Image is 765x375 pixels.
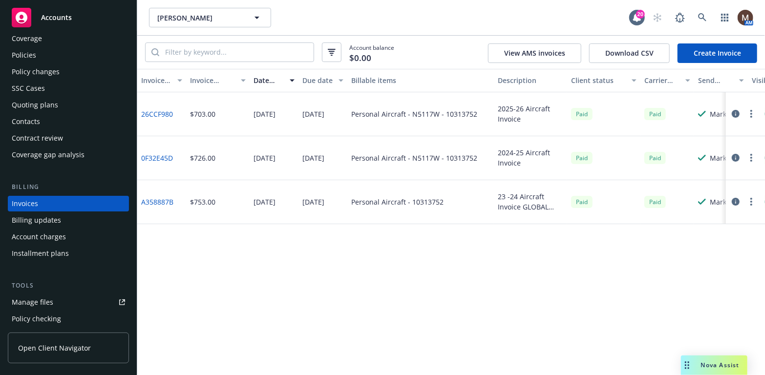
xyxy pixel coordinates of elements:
[8,114,129,129] a: Contacts
[250,69,298,92] button: Date issued
[12,246,69,261] div: Installment plans
[8,31,129,46] a: Coverage
[738,10,753,25] img: photo
[8,196,129,211] a: Invoices
[8,147,129,163] a: Coverage gap analysis
[351,109,477,119] div: Personal Aircraft - N5117W - 10313752
[298,69,347,92] button: Due date
[8,212,129,228] a: Billing updates
[254,75,284,85] div: Date issued
[186,69,250,92] button: Invoice amount
[190,75,235,85] div: Invoice amount
[8,64,129,80] a: Policy changes
[670,8,690,27] a: Report a Bug
[8,281,129,291] div: Tools
[8,182,129,192] div: Billing
[636,10,645,19] div: 20
[12,196,38,211] div: Invoices
[12,294,53,310] div: Manage files
[12,47,36,63] div: Policies
[494,69,567,92] button: Description
[41,14,72,21] span: Accounts
[8,130,129,146] a: Contract review
[141,109,173,119] a: 26CCF980
[190,153,215,163] div: $726.00
[571,75,626,85] div: Client status
[302,109,324,119] div: [DATE]
[498,104,563,124] div: 2025-26 Aircraft Invoice
[8,246,129,261] a: Installment plans
[693,8,712,27] a: Search
[347,69,494,92] button: Billable items
[710,153,744,163] div: Marked as sent
[12,114,40,129] div: Contacts
[8,81,129,96] a: SSC Cases
[151,48,159,56] svg: Search
[498,147,563,168] div: 2024-25 Aircraft Invoice
[698,75,733,85] div: Send result
[8,294,129,310] a: Manage files
[12,229,66,245] div: Account charges
[254,197,276,207] div: [DATE]
[137,69,186,92] button: Invoice ID
[589,43,670,63] button: Download CSV
[681,355,747,375] button: Nova Assist
[349,43,394,61] span: Account balance
[488,43,581,63] button: View AMS invoices
[640,69,694,92] button: Carrier status
[18,343,91,353] span: Open Client Navigator
[12,64,60,80] div: Policy changes
[694,69,748,92] button: Send result
[8,229,129,245] a: Account charges
[12,212,61,228] div: Billing updates
[701,361,740,369] span: Nova Assist
[157,13,242,23] span: [PERSON_NAME]
[12,81,45,96] div: SSC Cases
[351,197,444,207] div: Personal Aircraft - 10313752
[567,69,640,92] button: Client status
[254,109,276,119] div: [DATE]
[141,75,171,85] div: Invoice ID
[12,31,42,46] div: Coverage
[190,197,215,207] div: $753.00
[8,311,129,327] a: Policy checking
[8,47,129,63] a: Policies
[571,196,593,208] div: Paid
[710,197,744,207] div: Marked as sent
[141,197,173,207] a: A358887B
[12,147,85,163] div: Coverage gap analysis
[159,43,314,62] input: Filter by keyword...
[498,75,563,85] div: Description
[351,153,477,163] div: Personal Aircraft - N5117W - 10313752
[12,97,58,113] div: Quoting plans
[678,43,757,63] a: Create Invoice
[12,311,61,327] div: Policy checking
[149,8,271,27] button: [PERSON_NAME]
[710,109,744,119] div: Marked as sent
[190,109,215,119] div: $703.00
[644,108,666,120] div: Paid
[8,4,129,31] a: Accounts
[644,196,666,208] div: Paid
[302,153,324,163] div: [DATE]
[12,130,63,146] div: Contract review
[498,191,563,212] div: 23 -24 Aircraft Invoice GLOBAL AEROSPACE
[644,75,680,85] div: Carrier status
[571,152,593,164] div: Paid
[8,97,129,113] a: Quoting plans
[715,8,735,27] a: Switch app
[349,52,371,64] span: $0.00
[644,152,666,164] div: Paid
[571,108,593,120] div: Paid
[351,75,490,85] div: Billable items
[141,153,173,163] a: 0F32E45D
[648,8,667,27] a: Start snowing
[302,197,324,207] div: [DATE]
[254,153,276,163] div: [DATE]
